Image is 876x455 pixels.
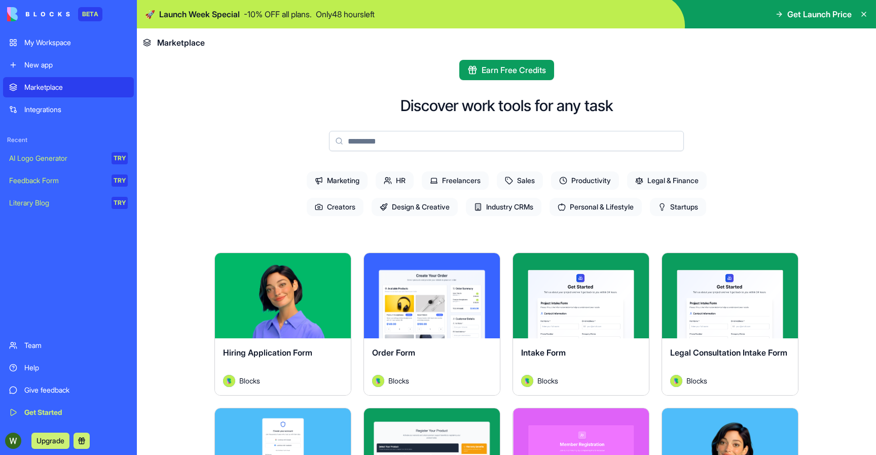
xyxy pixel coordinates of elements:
span: Launch Week Special [159,8,240,20]
div: Get Started [24,407,128,417]
span: Legal Consultation Intake Form [670,347,787,358]
span: Marketing [307,171,368,190]
a: BETA [7,7,102,21]
span: Sales [497,171,543,190]
span: Blocks [686,375,707,386]
a: Help [3,358,134,378]
div: Marketplace [24,82,128,92]
a: New app [3,55,134,75]
span: Personal & Lifestyle [550,198,642,216]
span: Design & Creative [372,198,458,216]
div: TRY [112,152,128,164]
a: Literary BlogTRY [3,193,134,213]
img: Avatar [521,375,533,387]
span: HR [376,171,414,190]
span: Blocks [239,375,260,386]
a: Legal Consultation Intake FormAvatarBlocks [662,253,798,396]
span: Blocks [388,375,409,386]
button: Earn Free Credits [459,60,554,80]
a: My Workspace [3,32,134,53]
span: Marketplace [157,37,205,49]
span: Industry CRMs [466,198,541,216]
h2: Discover work tools for any task [400,96,613,115]
div: My Workspace [24,38,128,48]
span: Blocks [537,375,558,386]
span: Startups [650,198,706,216]
a: Hiring Application FormAvatarBlocks [214,253,351,396]
div: New app [24,60,128,70]
span: Productivity [551,171,619,190]
img: Avatar [670,375,682,387]
span: Legal & Finance [627,171,707,190]
img: Avatar [223,375,235,387]
span: Intake Form [521,347,566,358]
div: BETA [78,7,102,21]
a: Feedback FormTRY [3,170,134,191]
div: Give feedback [24,385,128,395]
span: Get Launch Price [787,8,852,20]
span: Freelancers [422,171,489,190]
a: Integrations [3,99,134,120]
a: Team [3,335,134,356]
a: Get Started [3,402,134,423]
div: Literary Blog [9,198,104,208]
img: logo [7,7,70,21]
p: Only 48 hours left [316,8,375,20]
span: Recent [3,136,134,144]
p: - 10 % OFF all plans. [244,8,312,20]
a: Marketplace [3,77,134,97]
a: Intake FormAvatarBlocks [513,253,649,396]
span: Creators [307,198,363,216]
img: ACg8ocJfX902z323eJv0WgYs8to-prm3hRyyT9LVmbu9YU5sKTReeg=s96-c [5,433,21,449]
span: Order Form [372,347,415,358]
button: Upgrade [31,433,69,449]
a: Order FormAvatarBlocks [363,253,500,396]
div: Feedback Form [9,176,104,186]
div: Integrations [24,104,128,115]
div: Help [24,363,128,373]
a: Upgrade [31,435,69,445]
span: Hiring Application Form [223,347,312,358]
div: AI Logo Generator [9,153,104,163]
div: TRY [112,174,128,187]
a: Give feedback [3,380,134,400]
a: AI Logo GeneratorTRY [3,148,134,168]
img: Avatar [372,375,384,387]
div: TRY [112,197,128,209]
div: Team [24,340,128,351]
span: 🚀 [145,8,155,20]
span: Earn Free Credits [482,64,546,76]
